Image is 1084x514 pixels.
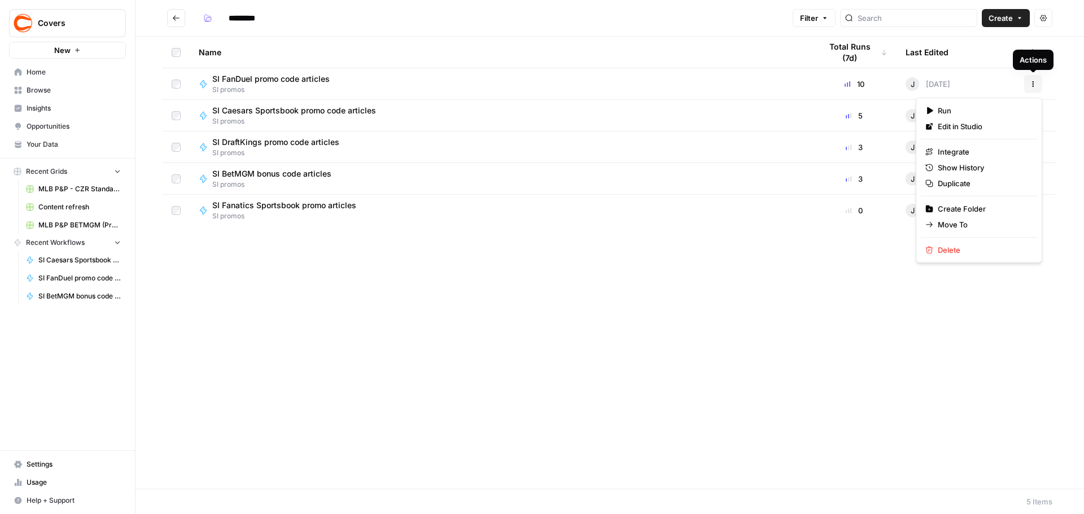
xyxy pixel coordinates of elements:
div: Last Edited [906,37,948,68]
span: Move To [938,219,1028,230]
span: SI FanDuel promo code articles [212,73,330,85]
a: Opportunities [9,117,126,135]
span: SI BetMGM bonus code articles [212,168,331,179]
a: Home [9,63,126,81]
a: SI BetMGM bonus code articles [21,287,126,305]
span: Create [989,12,1013,24]
a: SI BetMGM bonus code articlesSI promos [199,168,803,190]
span: Browse [27,85,121,95]
a: SI DraftKings promo code articlesSI promos [199,137,803,158]
button: Help + Support [9,491,126,509]
span: Insights [27,103,121,113]
a: Settings [9,455,126,473]
span: Edit in Studio [938,121,1028,132]
button: Recent Grids [9,163,126,180]
div: [DATE] [906,140,950,154]
span: SI promos [212,116,385,126]
a: SI Fanatics Sportsbook promo articlesSI promos [199,200,803,221]
span: Delete [938,244,1028,256]
a: Your Data [9,135,126,153]
a: SI FanDuel promo code articlesSI promos [199,73,803,95]
span: J [911,173,915,184]
span: SI DraftKings promo code articles [212,137,339,148]
button: New [9,42,126,59]
button: Filter [793,9,836,27]
span: Help + Support [27,495,121,506]
span: Home [27,67,121,77]
div: 5 Items [1026,496,1052,507]
span: New [54,45,71,56]
button: Recent Workflows [9,234,126,251]
span: Show History [938,162,1028,173]
a: Browse [9,81,126,99]
span: Filter [800,12,818,24]
span: Covers [38,17,106,29]
div: 5 [821,110,888,121]
a: Usage [9,473,126,491]
span: Usage [27,477,121,487]
span: SI promos [212,148,348,158]
span: Settings [27,459,121,469]
a: SI Caesars Sportsbook promo code articlesSI promos [199,105,803,126]
div: Name [199,37,803,68]
a: Content refresh [21,198,126,216]
div: Total Runs (7d) [821,37,888,68]
span: Integrate [938,146,1028,157]
a: MLB P&P - CZR Standard (Production) Grid [21,180,126,198]
span: SI Caesars Sportsbook promo code articles [38,255,121,265]
span: SI Fanatics Sportsbook promo articles [212,200,356,211]
input: Search [858,12,972,24]
button: Workspace: Covers [9,9,126,37]
span: SI FanDuel promo code articles [38,273,121,283]
a: SI Caesars Sportsbook promo code articles [21,251,126,269]
button: Go back [167,9,185,27]
div: Actions [1019,37,1048,68]
span: J [911,110,915,121]
div: [DATE] [906,172,950,186]
a: Insights [9,99,126,117]
span: J [911,205,915,216]
div: [DATE] [906,77,950,91]
a: SI FanDuel promo code articles [21,269,126,287]
span: MLB P&P - CZR Standard (Production) Grid [38,184,121,194]
span: Duplicate [938,178,1028,189]
span: SI promos [212,85,339,95]
span: Recent Workflows [26,238,85,248]
div: [DATE] [906,204,950,217]
a: MLB P&P BETMGM (Production) Grid (1) [21,216,126,234]
div: 3 [821,142,888,153]
span: Opportunities [27,121,121,131]
div: [DATE] [906,109,950,122]
span: MLB P&P BETMGM (Production) Grid (1) [38,220,121,230]
span: J [911,142,915,153]
span: SI Caesars Sportsbook promo code articles [212,105,376,116]
div: 10 [821,78,888,90]
span: SI promos [212,179,340,190]
span: Run [938,105,1028,116]
span: J [911,78,915,90]
div: 3 [821,173,888,184]
div: 0 [821,205,888,216]
span: SI promos [212,211,365,221]
button: Create [982,9,1030,27]
span: Content refresh [38,202,121,212]
span: Your Data [27,139,121,150]
span: Recent Grids [26,166,67,177]
img: Covers Logo [13,13,33,33]
span: SI BetMGM bonus code articles [38,291,121,301]
span: Create Folder [938,203,1028,214]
